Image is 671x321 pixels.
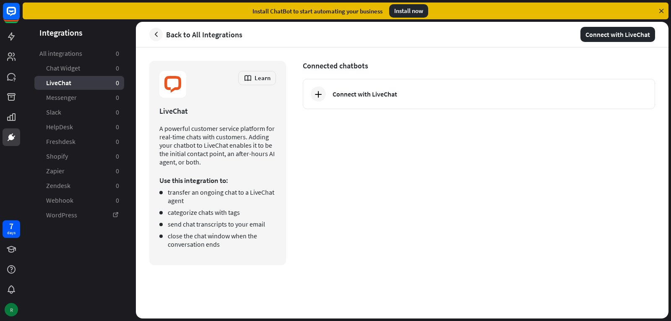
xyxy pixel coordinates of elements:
aside: 0 [116,49,119,58]
span: Chat Widget [46,64,80,73]
li: categorize chats with tags [159,208,276,217]
a: Slack 0 [34,105,124,119]
span: Shopify [46,152,68,161]
span: Webhook [46,196,73,205]
a: Webhook 0 [34,193,124,207]
p: Use this integration to: [159,176,276,185]
span: All integrations [39,49,82,58]
a: Zendesk 0 [34,179,124,193]
div: days [7,230,16,236]
span: LiveChat [46,78,71,87]
div: Install ChatBot to start automating your business [252,7,382,15]
div: R [5,303,18,316]
a: Freshdesk 0 [34,135,124,149]
aside: 0 [116,152,119,161]
aside: 0 [116,137,119,146]
span: Connected chatbots [303,61,655,70]
div: LiveChat [159,106,276,116]
a: Messenger 0 [34,91,124,104]
aside: 0 [116,93,119,102]
aside: 0 [116,123,119,131]
span: HelpDesk [46,123,73,131]
span: Learn [255,74,270,82]
aside: 0 [116,196,119,205]
aside: 0 [116,78,119,87]
button: Open LiveChat chat widget [7,3,32,29]
button: Connect with LiveChat [580,27,655,42]
a: Chat Widget 0 [34,61,124,75]
div: 7 [9,222,13,230]
a: 7 days [3,220,20,238]
div: Install now [389,4,428,18]
a: Zapier 0 [34,164,124,178]
aside: 0 [116,108,119,117]
div: Connect with LiveChat [333,90,397,98]
aside: 0 [116,181,119,190]
aside: 0 [116,64,119,73]
a: All integrations 0 [34,47,124,60]
li: send chat transcripts to your email [159,220,276,228]
span: Back to All Integrations [166,30,242,39]
span: Freshdesk [46,137,75,146]
aside: 0 [116,167,119,175]
li: close the chat window when the conversation ends [159,232,276,248]
li: transfer an ongoing chat to a LiveChat agent [159,188,276,205]
span: Zapier [46,167,65,175]
a: HelpDesk 0 [34,120,124,134]
span: Zendesk [46,181,70,190]
a: Shopify 0 [34,149,124,163]
header: Integrations [23,27,136,38]
a: WordPress [34,208,124,222]
span: Slack [46,108,61,117]
span: Messenger [46,93,77,102]
p: A powerful customer service platform for real-time chats with customers. Adding your chatbot to L... [159,124,276,166]
a: Back to All Integrations [149,28,242,41]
